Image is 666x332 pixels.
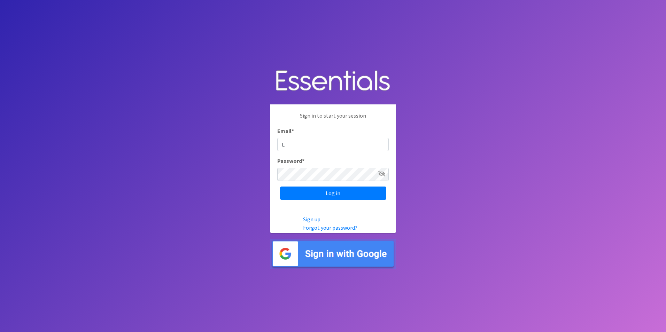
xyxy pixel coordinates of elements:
[292,127,294,134] abbr: required
[303,216,320,223] a: Sign up
[277,111,389,127] p: Sign in to start your session
[280,187,386,200] input: Log in
[277,127,294,135] label: Email
[277,157,304,165] label: Password
[302,157,304,164] abbr: required
[270,239,396,269] img: Sign in with Google
[270,63,396,99] img: Human Essentials
[303,224,357,231] a: Forgot your password?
